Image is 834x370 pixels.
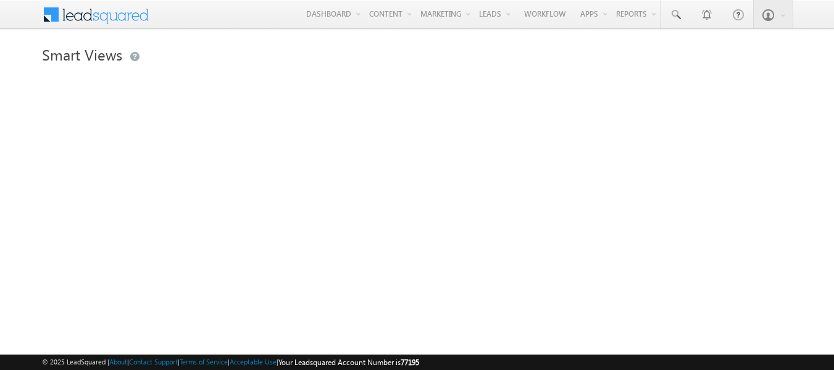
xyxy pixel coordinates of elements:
[109,358,127,366] a: About
[42,44,122,64] span: Smart Views
[180,358,228,366] a: Terms of Service
[278,358,419,367] span: Your Leadsquared Account Number is
[401,358,419,367] span: 77195
[129,358,178,366] a: Contact Support
[42,356,419,368] span: © 2025 LeadSquared | | | | |
[230,358,277,366] a: Acceptable Use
